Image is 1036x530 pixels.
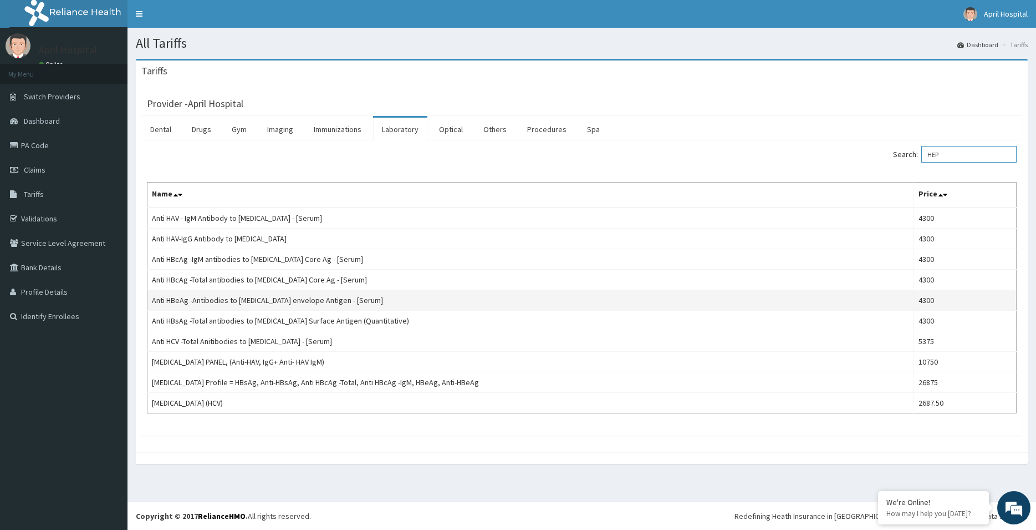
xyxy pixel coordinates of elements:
a: Dental [141,118,180,141]
p: How may I help you today? [886,509,981,518]
td: Anti HCV -Total Anitibodies to [MEDICAL_DATA] - [Serum] [147,331,914,352]
a: Spa [578,118,609,141]
span: We're online! [64,140,153,252]
a: Online [39,60,65,68]
a: RelianceHMO [198,511,246,521]
a: Drugs [183,118,220,141]
td: 5375 [914,331,1017,352]
span: Dashboard [24,116,60,126]
span: Switch Providers [24,92,80,102]
a: Others [474,118,516,141]
h3: Tariffs [141,66,167,76]
td: Anti HBsAg -Total antibodies to [MEDICAL_DATA] Surface Antigen (Quantitative) [147,311,914,331]
td: 10750 [914,352,1017,372]
a: Procedures [518,118,575,141]
td: [MEDICAL_DATA] PANEL, (Anti-HAV, IgG+ Anti- HAV IgM) [147,352,914,372]
td: [MEDICAL_DATA] (HCV) [147,393,914,413]
a: Optical [430,118,472,141]
strong: Copyright © 2017 . [136,511,248,521]
img: d_794563401_company_1708531726252_794563401 [21,55,45,83]
a: Imaging [258,118,302,141]
label: Search: [893,146,1017,163]
td: Anti HBcAg -Total antibodies to [MEDICAL_DATA] Core Ag - [Serum] [147,270,914,290]
td: Anti HBcAg -IgM antibodies to [MEDICAL_DATA] Core Ag - [Serum] [147,249,914,270]
td: Anti HAV-IgG Antibody to [MEDICAL_DATA] [147,229,914,249]
a: Gym [223,118,256,141]
td: Anti HAV - IgM Antibody to [MEDICAL_DATA] - [Serum] [147,208,914,229]
img: User Image [963,7,977,21]
a: Dashboard [957,40,998,49]
span: Tariffs [24,189,44,199]
div: We're Online! [886,497,981,507]
li: Tariffs [999,40,1028,49]
td: 26875 [914,372,1017,393]
td: 4300 [914,229,1017,249]
p: April Hospital [39,45,97,55]
div: Redefining Heath Insurance in [GEOGRAPHIC_DATA] using Telemedicine and Data Science! [734,511,1028,522]
a: Immunizations [305,118,370,141]
div: Minimize live chat window [182,6,208,32]
footer: All rights reserved. [127,502,1036,530]
th: Price [914,183,1017,208]
th: Name [147,183,914,208]
td: 4300 [914,208,1017,229]
td: Anti HBeAg -Antibodies to [MEDICAL_DATA] envelope Antigen - [Serum] [147,290,914,311]
h3: Provider - April Hospital [147,99,243,109]
div: Chat with us now [58,62,186,77]
img: User Image [6,33,30,58]
span: April Hospital [984,9,1028,19]
td: 4300 [914,290,1017,311]
td: [MEDICAL_DATA] Profile = HBsAg, Anti-HBsAg, Anti HBcAg -Total, Anti HBcAg -IgM, HBeAg, Anti-HBeAg [147,372,914,393]
td: 4300 [914,249,1017,270]
td: 4300 [914,311,1017,331]
td: 2687.50 [914,393,1017,413]
input: Search: [921,146,1017,163]
textarea: Type your message and hit 'Enter' [6,303,211,342]
h1: All Tariffs [136,36,1028,51]
td: 4300 [914,270,1017,290]
span: Claims [24,165,45,175]
a: Laboratory [373,118,427,141]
